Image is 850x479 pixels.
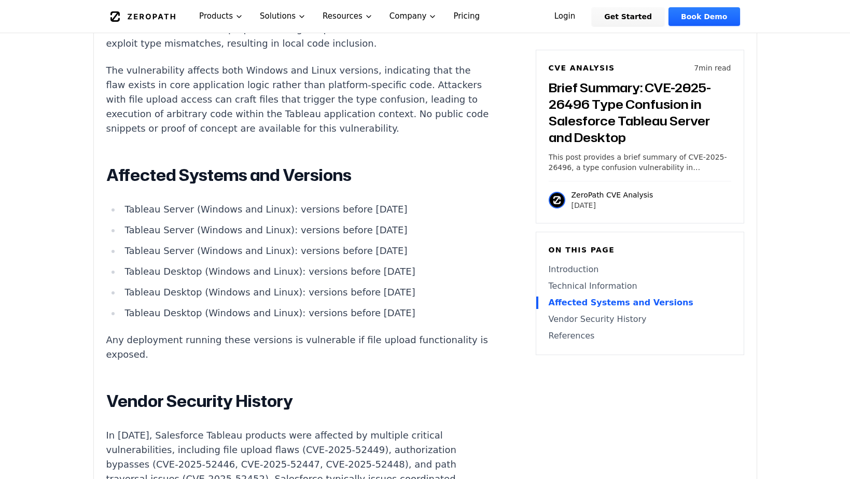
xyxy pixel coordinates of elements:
a: Get Started [592,7,664,26]
a: Vendor Security History [549,313,731,326]
h2: Vendor Security History [106,391,492,412]
li: Tableau Desktop (Windows and Linux): versions before [DATE] [121,306,492,320]
a: Introduction [549,263,731,276]
a: References [549,330,731,342]
p: This post provides a brief summary of CVE-2025-26496, a type confusion vulnerability in Salesforc... [549,152,731,173]
a: Technical Information [549,280,731,292]
a: Book Demo [668,7,740,26]
li: Tableau Desktop (Windows and Linux): versions before [DATE] [121,285,492,300]
li: Tableau Server (Windows and Linux): versions before [DATE] [121,202,492,217]
p: [DATE] [572,200,653,210]
li: Tableau Desktop (Windows and Linux): versions before [DATE] [121,264,492,279]
a: Login [542,7,588,26]
p: Any deployment running these versions is vulnerable if file upload functionality is exposed. [106,333,492,362]
li: Tableau Server (Windows and Linux): versions before [DATE] [121,244,492,258]
p: 7 min read [694,63,731,73]
h2: Affected Systems and Versions [106,165,492,186]
h3: Brief Summary: CVE-2025-26496 Type Confusion in Salesforce Tableau Server and Desktop [549,79,731,146]
li: Tableau Server (Windows and Linux): versions before [DATE] [121,223,492,237]
img: ZeroPath CVE Analysis [549,192,565,208]
p: The vulnerability affects both Windows and Linux versions, indicating that the flaw exists in cor... [106,63,492,136]
a: Affected Systems and Versions [549,297,731,309]
h6: On this page [549,245,731,255]
h6: CVE Analysis [549,63,615,73]
p: ZeroPath CVE Analysis [572,190,653,200]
